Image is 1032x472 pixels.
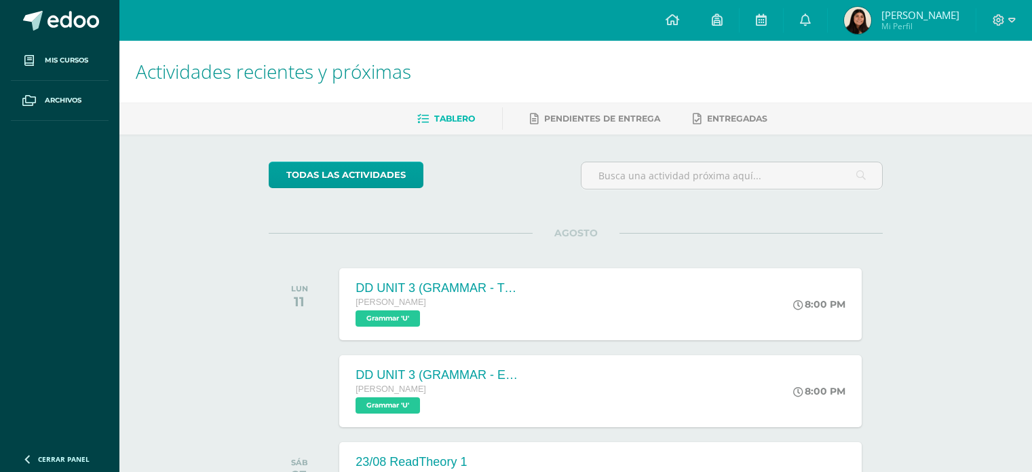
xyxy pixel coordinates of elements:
a: Mis cursos [11,41,109,81]
a: Archivos [11,81,109,121]
div: 23/08 ReadTheory 1 [356,455,467,469]
div: 8:00 PM [793,298,845,310]
span: Mis cursos [45,55,88,66]
div: LUN [291,284,308,293]
span: Grammar 'U' [356,310,420,327]
input: Busca una actividad próxima aquí... [581,162,882,189]
span: Archivos [45,95,81,106]
span: [PERSON_NAME] [356,384,426,394]
div: SÁB [291,458,308,467]
a: Tablero [417,108,475,130]
span: [PERSON_NAME] [356,297,426,307]
span: Pendientes de entrega [544,113,660,124]
span: Entregadas [707,113,767,124]
span: AGOSTO [533,227,619,239]
a: todas las Actividades [269,162,423,188]
div: 11 [291,293,308,310]
div: DD UNIT 3 (GRAMMAR - TOP WORKSHEETS) [356,281,518,295]
div: DD UNIT 3 (GRAMMAR - ELLII) [356,368,518,382]
span: [PERSON_NAME] [881,8,959,22]
span: Tablero [434,113,475,124]
a: Entregadas [693,108,767,130]
a: Pendientes de entrega [530,108,660,130]
div: 8:00 PM [793,385,845,397]
span: Actividades recientes y próximas [136,58,411,84]
span: Grammar 'U' [356,397,420,414]
img: d66720014760d80f5c098767f9c1150e.png [844,7,871,34]
span: Cerrar panel [38,454,90,464]
span: Mi Perfil [881,20,959,32]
